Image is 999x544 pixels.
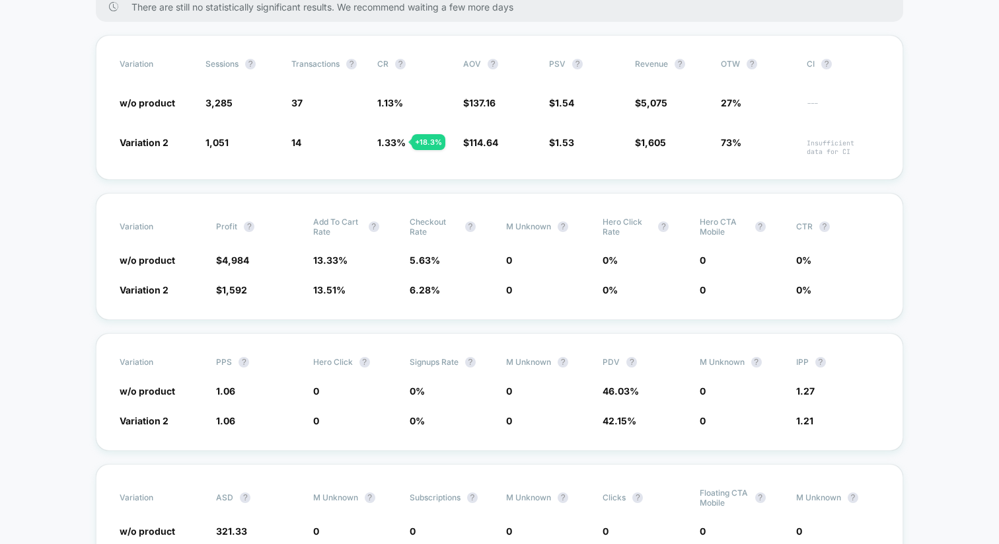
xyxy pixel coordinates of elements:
span: 13.33 % [313,254,348,266]
span: 0 [700,415,706,426]
span: Clicks [603,492,626,502]
span: 0 [313,385,319,397]
button: ? [365,492,375,503]
span: 1,592 [222,284,247,295]
span: 1,051 [205,137,229,148]
span: CR [377,59,388,69]
span: Variation [120,217,192,237]
button: ? [572,59,583,69]
span: CTR [796,221,813,231]
span: 0 % [796,284,811,295]
span: 1,605 [641,137,666,148]
span: $ [463,97,496,108]
span: 1.27 [796,385,815,397]
span: 0 [506,525,512,537]
span: There are still no statistically significant results. We recommend waiting a few more days [131,1,877,13]
span: 137.16 [469,97,496,108]
span: Variation [120,357,192,368]
button: ? [751,357,762,368]
button: ? [369,221,379,232]
span: 37 [291,97,303,108]
span: CI [807,59,879,69]
button: ? [465,357,476,368]
span: AOV [463,59,481,69]
span: 0 [313,525,319,537]
span: M Unknown [506,221,551,231]
span: Variation [120,488,192,508]
button: ? [395,59,406,69]
span: 0 [313,415,319,426]
span: ASD [216,492,233,502]
span: IPP [796,357,809,367]
span: Variation 2 [120,415,168,426]
button: ? [244,221,254,232]
span: 1.06 [216,415,235,426]
span: 27% [721,97,741,108]
span: w/o product [120,525,175,537]
span: 0 % [603,284,618,295]
span: Signups Rate [410,357,459,367]
span: Hero CTA mobile [700,217,749,237]
span: Variation [120,59,192,69]
button: ? [747,59,757,69]
span: M Unknown [796,492,841,502]
span: 13.51 % [313,284,346,295]
span: 4,984 [222,254,249,266]
span: M Unknown [506,492,551,502]
span: OTW [721,59,794,69]
span: 0 [700,254,706,266]
span: PSV [549,59,566,69]
span: $ [216,254,249,266]
span: 114.64 [469,137,498,148]
button: ? [821,59,832,69]
span: $ [549,97,574,108]
button: ? [467,492,478,503]
button: ? [675,59,685,69]
span: 42.15 % [603,415,636,426]
button: ? [239,357,249,368]
span: $ [635,97,667,108]
button: ? [658,221,669,232]
span: 46.03 % [603,385,639,397]
span: Add To Cart Rate [313,217,362,237]
span: 1.53 [555,137,574,148]
span: Floating CTA Mobile [700,488,749,508]
span: Profit [216,221,237,231]
span: Variation 2 [120,137,168,148]
div: + 18.3 % [412,134,445,150]
span: 0 % [410,415,425,426]
span: Sessions [205,59,239,69]
span: M Unknown [700,357,745,367]
span: Transactions [291,59,340,69]
button: ? [488,59,498,69]
span: 1.21 [796,415,813,426]
span: Subscriptions [410,492,461,502]
span: 0 % [603,254,618,266]
span: --- [807,99,879,109]
span: 1.33 % [377,137,406,148]
span: $ [216,284,247,295]
span: 0 [506,415,512,426]
span: 5.63 % [410,254,440,266]
span: 1.13 % [377,97,403,108]
span: 0 [700,525,706,537]
span: w/o product [120,385,175,397]
button: ? [359,357,370,368]
span: 321.33 [216,525,247,537]
span: 0 [506,284,512,295]
span: $ [635,137,666,148]
span: M Unknown [313,492,358,502]
span: 1.54 [555,97,574,108]
span: PDV [603,357,620,367]
button: ? [465,221,476,232]
span: 0 % [796,254,811,266]
button: ? [558,221,568,232]
button: ? [815,357,826,368]
span: 0 [796,525,802,537]
span: Revenue [635,59,668,69]
span: Hero click rate [603,217,651,237]
span: 0 [410,525,416,537]
span: 1.06 [216,385,235,397]
button: ? [819,221,830,232]
button: ? [626,357,637,368]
